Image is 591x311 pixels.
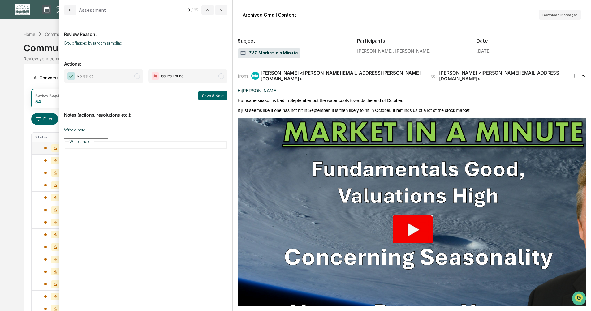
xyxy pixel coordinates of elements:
[64,41,227,45] p: Group flagged by random sampling.
[35,99,41,104] div: 54
[238,38,347,44] h2: Subject
[45,32,95,37] div: Communications Archive
[251,72,259,80] div: MA
[64,127,88,132] label: Write a note...
[24,37,567,53] div: Communications Archive
[79,7,106,13] div: Assessment
[238,98,403,103] span: Hurricane season is bad in September but the water cools towards the end of October.
[571,291,588,307] iframe: Open customer support
[55,101,67,106] span: [DATE]
[12,101,17,106] img: 1746055101610-c473b297-6a78-478c-a979-82029cc54cd1
[6,127,11,132] div: 🖐️
[51,101,54,106] span: •
[28,47,101,53] div: Start new chat
[44,153,75,158] a: Powered byPylon
[35,93,65,98] div: Review Required
[240,50,298,56] span: PVG Market in a Minute
[6,47,17,58] img: 1746055101610-c473b297-6a78-478c-a979-82029cc54cd1
[477,38,586,44] h2: Date
[64,24,227,37] p: Review Reason:
[67,72,75,80] img: Checkmark
[6,139,11,144] div: 🔎
[64,54,227,66] p: Actions:
[238,73,249,79] span: from:
[15,4,30,15] img: logo
[45,127,50,132] div: 🗄️
[161,73,183,79] span: Issues Found
[51,10,83,15] p: Manage Tasks
[19,84,50,89] span: [PERSON_NAME]
[191,7,200,12] span: / 25
[28,53,85,58] div: We're available if you need us!
[238,88,586,93] p: Hi ,
[198,91,227,100] button: Save & Next
[24,56,567,61] div: Review your communication records across channels
[4,124,42,135] a: 🖐️Preclearance
[12,138,39,144] span: Data Lookup
[242,88,277,93] span: [PERSON_NAME]
[243,12,296,18] div: Archived Gmail Content
[105,49,113,57] button: Start new chat
[69,139,93,144] span: Write a note...
[32,133,72,142] th: Status
[42,124,79,135] a: 🗄️Attestations
[12,84,17,89] img: 1746055101610-c473b297-6a78-478c-a979-82029cc54cd1
[431,73,437,79] span: to:
[6,78,16,88] img: Jack Rasmussen
[261,70,424,82] div: [PERSON_NAME] <[PERSON_NAME][EMAIL_ADDRESS][PERSON_NAME][DOMAIN_NAME]>
[62,153,75,158] span: Pylon
[19,101,50,106] span: [PERSON_NAME]
[64,105,227,117] p: Notes (actions, resolutions etc.):
[51,126,77,133] span: Attestations
[439,70,573,82] div: [PERSON_NAME] <[PERSON_NAME][EMAIL_ADDRESS][DOMAIN_NAME]>
[6,13,113,23] p: How can we help?
[574,74,580,78] time: Tuesday, September 30, 2025 at 4:02:30 PM
[238,108,471,113] span: It just seems like if one has not hit in September, it is then likely to hit in October. It remin...
[51,84,54,89] span: •
[539,10,581,20] button: Download Messages
[152,72,159,80] img: Flag
[6,95,16,105] img: Jack Rasmussen
[188,7,190,12] span: 3
[55,84,67,89] span: [DATE]
[31,113,58,125] button: Filters
[542,13,577,17] span: Download Messages
[477,48,491,53] div: [DATE]
[357,48,467,53] div: [PERSON_NAME], [PERSON_NAME]
[357,38,467,44] h2: Participants
[13,47,24,58] img: 8933085812038_c878075ebb4cc5468115_72.jpg
[4,136,41,147] a: 🔎Data Lookup
[6,69,41,74] div: Past conversations
[51,5,83,10] p: Calendar
[31,73,78,83] div: All Conversations
[77,73,93,79] span: No Issues
[24,32,35,37] div: Home
[96,67,113,75] button: See all
[12,126,40,133] span: Preclearance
